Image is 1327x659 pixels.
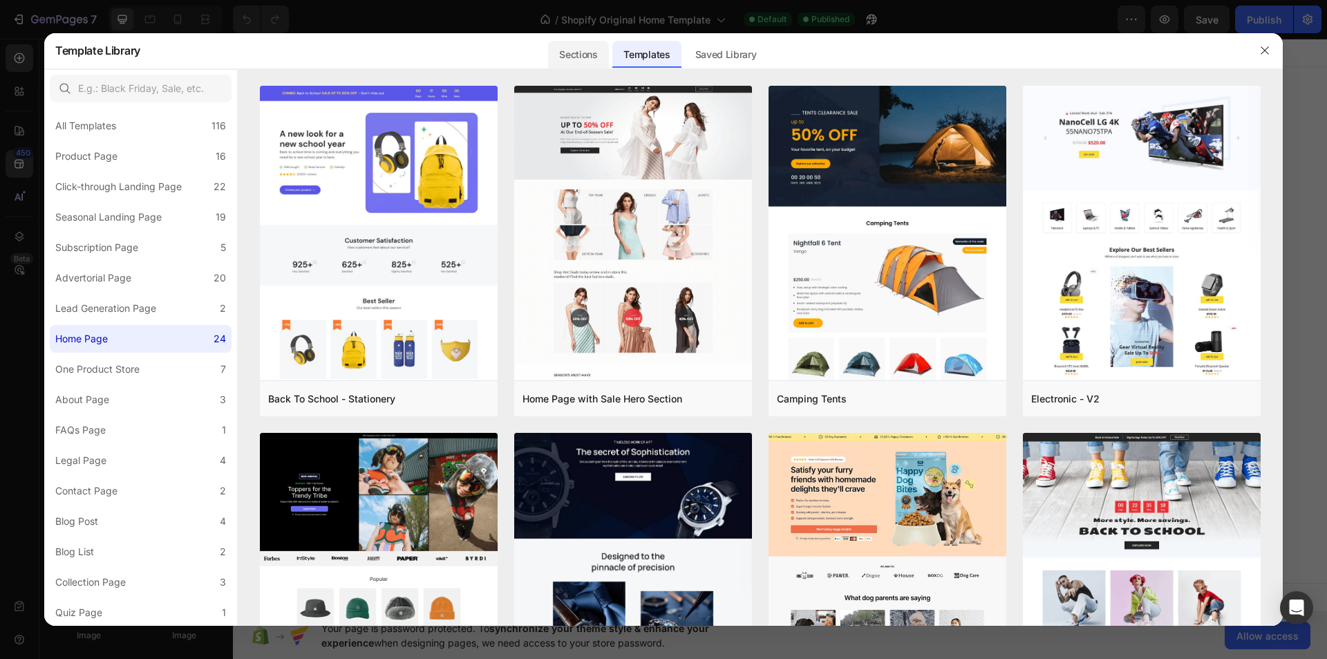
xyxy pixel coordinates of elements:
[55,452,106,469] div: Legal Page
[220,452,226,469] div: 4
[507,519,579,534] div: Generate layout
[55,391,109,408] div: About Page
[398,519,482,534] div: Choose templates
[55,148,117,165] div: Product Page
[55,300,156,317] div: Lead Generation Page
[392,537,487,549] span: inspired by CRO experts
[216,148,226,165] div: 16
[769,86,1006,606] img: tent.png
[529,130,586,147] span: Collection list
[55,604,102,621] div: Quiz Page
[55,239,138,256] div: Subscription Page
[220,391,226,408] div: 3
[514,488,580,503] span: Add section
[55,422,106,438] div: FAQs Page
[220,574,226,591] div: 3
[268,391,395,407] div: Back To School - Stationery
[220,239,226,256] div: 5
[220,483,226,499] div: 2
[220,544,226,560] div: 2
[55,331,108,347] div: Home Page
[50,75,232,102] input: E.g.: Black Friday, Sale, etc.
[55,513,98,530] div: Blog Post
[612,41,681,68] div: Templates
[222,422,226,438] div: 1
[55,483,117,499] div: Contact Page
[222,604,226,621] div: 1
[542,350,574,366] span: Collage
[55,270,131,286] div: Advertorial Page
[220,513,226,530] div: 4
[55,209,162,225] div: Seasonal Landing Page
[214,270,226,286] div: 20
[55,178,182,195] div: Click-through Landing Page
[777,391,847,407] div: Camping Tents
[608,519,693,534] div: Add blank section
[214,331,226,347] div: 24
[1280,591,1313,624] div: Open Intercom Messenger
[214,178,226,195] div: 22
[55,33,140,68] h2: Template Library
[220,300,226,317] div: 2
[517,277,599,293] span: Featured collection
[548,41,608,68] div: Sections
[598,537,701,549] span: then drag & drop elements
[55,544,94,560] div: Blog List
[220,361,226,378] div: 7
[216,209,226,225] div: 19
[55,118,116,134] div: All Templates
[684,41,768,68] div: Saved Library
[211,118,226,134] div: 116
[55,574,126,591] div: Collection Page
[532,203,584,220] span: Multicolumn
[505,537,579,549] span: from URL or image
[1031,391,1100,407] div: Electronic - V2
[523,391,682,407] div: Home Page with Sale Hero Section
[517,423,599,440] span: Featured collection
[528,57,587,73] span: Image banner
[55,361,140,378] div: One Product Store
